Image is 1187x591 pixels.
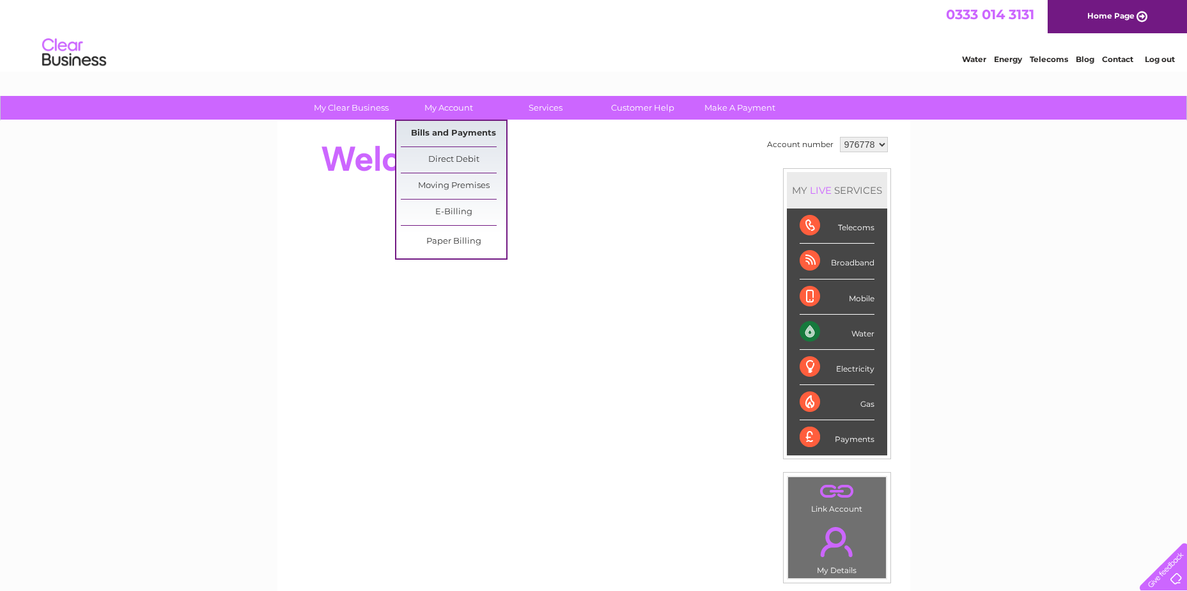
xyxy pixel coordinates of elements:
[1030,54,1068,64] a: Telecoms
[800,315,874,350] div: Water
[493,96,598,120] a: Services
[42,33,107,72] img: logo.png
[292,7,896,62] div: Clear Business is a trading name of Verastar Limited (registered in [GEOGRAPHIC_DATA] No. 3667643...
[791,519,883,564] a: .
[401,229,506,255] a: Paper Billing
[787,477,887,517] td: Link Account
[800,280,874,315] div: Mobile
[396,96,501,120] a: My Account
[1076,54,1094,64] a: Blog
[401,147,506,173] a: Direct Debit
[299,96,404,120] a: My Clear Business
[800,209,874,244] div: Telecoms
[764,134,837,155] td: Account number
[800,244,874,279] div: Broadband
[401,173,506,199] a: Moving Premises
[787,172,887,209] div: MY SERVICES
[1102,54,1133,64] a: Contact
[687,96,793,120] a: Make A Payment
[800,350,874,385] div: Electricity
[800,385,874,420] div: Gas
[807,184,834,196] div: LIVE
[401,121,506,146] a: Bills and Payments
[787,516,887,579] td: My Details
[791,480,883,503] a: .
[401,200,506,225] a: E-Billing
[590,96,695,120] a: Customer Help
[994,54,1022,64] a: Energy
[800,420,874,455] div: Payments
[946,6,1034,22] a: 0333 014 3131
[962,54,986,64] a: Water
[1145,54,1175,64] a: Log out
